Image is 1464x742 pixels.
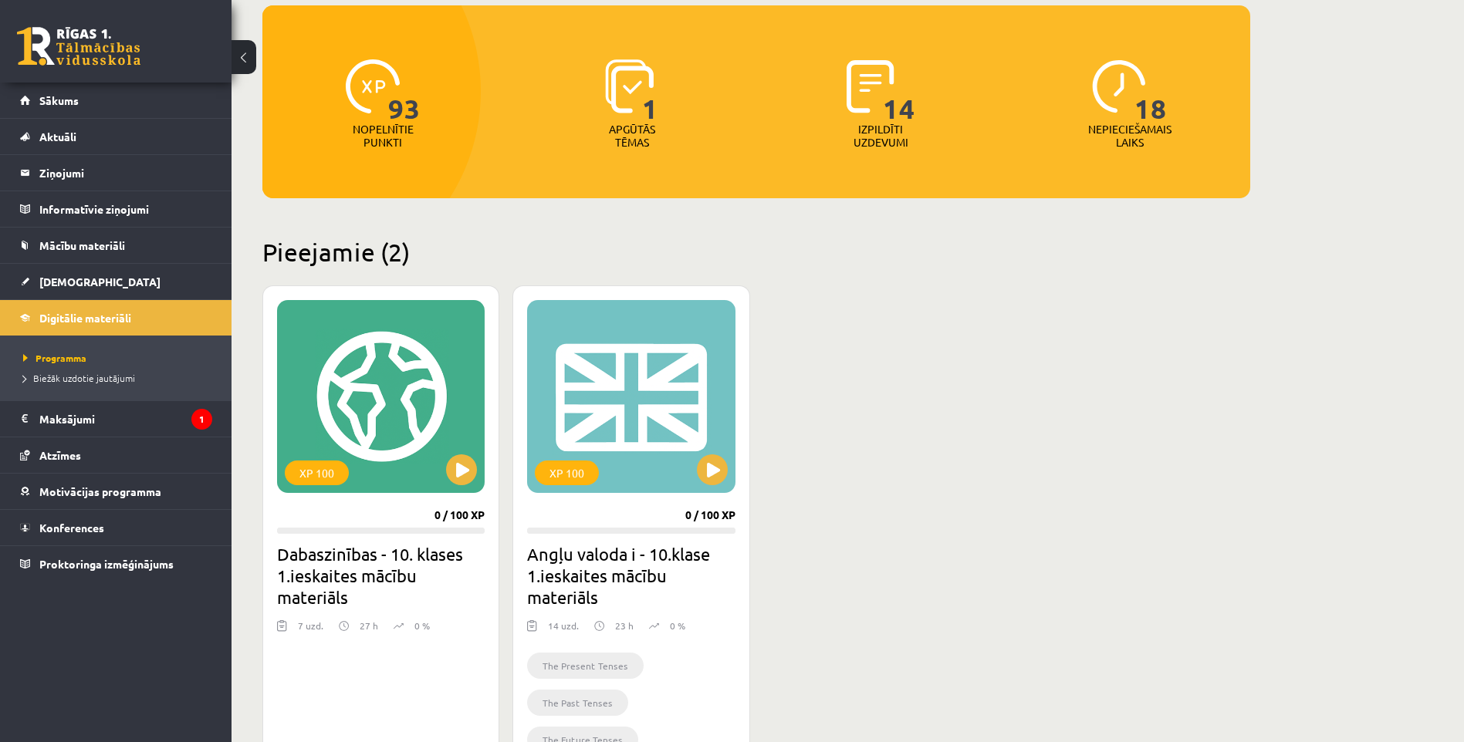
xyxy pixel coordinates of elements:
[346,59,400,113] img: icon-xp-0682a9bc20223a9ccc6f5883a126b849a74cddfe5390d2b41b4391c66f2066e7.svg
[23,371,216,385] a: Biežāk uzdotie jautājumi
[527,690,628,716] li: The Past Tenses
[847,59,894,113] img: icon-completed-tasks-ad58ae20a441b2904462921112bc710f1caf180af7a3daa7317a5a94f2d26646.svg
[527,653,644,679] li: The Present Tenses
[285,460,349,485] div: XP 100
[23,352,86,364] span: Programma
[20,191,212,227] a: Informatīvie ziņojumi
[39,311,131,325] span: Digitālie materiāli
[1088,123,1172,149] p: Nepieciešamais laiks
[670,619,685,632] p: 0 %
[353,123,414,149] p: Nopelnītie punkti
[20,437,212,473] a: Atzīmes
[23,351,216,365] a: Programma
[39,130,76,143] span: Aktuāli
[191,409,212,430] i: 1
[39,93,79,107] span: Sākums
[20,83,212,118] a: Sākums
[20,546,212,582] a: Proktoringa izmēģinājums
[39,155,212,191] legend: Ziņojumi
[605,59,654,113] img: icon-learned-topics-4a711ccc23c960034f471b6e78daf4a3bad4a20eaf4de84257b87e66633f6470.svg
[535,460,599,485] div: XP 100
[39,275,161,288] span: [DEMOGRAPHIC_DATA]
[602,123,662,149] p: Apgūtās tēmas
[1092,59,1146,113] img: icon-clock-7be60019b62300814b6bd22b8e044499b485619524d84068768e800edab66f18.svg
[548,619,579,642] div: 14 uzd.
[20,119,212,154] a: Aktuāli
[39,448,81,462] span: Atzīmes
[262,237,1250,267] h2: Pieejamie (2)
[39,484,161,498] span: Motivācijas programma
[39,238,125,252] span: Mācību materiāli
[20,300,212,336] a: Digitālie materiāli
[360,619,378,632] p: 27 h
[20,401,212,437] a: Maksājumi1
[883,59,915,123] span: 14
[850,123,911,149] p: Izpildīti uzdevumi
[298,619,323,642] div: 7 uzd.
[615,619,634,632] p: 23 h
[39,521,104,535] span: Konferences
[414,619,430,632] p: 0 %
[39,557,174,571] span: Proktoringa izmēģinājums
[20,474,212,509] a: Motivācijas programma
[20,155,212,191] a: Ziņojumi
[642,59,658,123] span: 1
[17,27,140,66] a: Rīgas 1. Tālmācības vidusskola
[20,228,212,263] a: Mācību materiāli
[388,59,421,123] span: 93
[1134,59,1167,123] span: 18
[39,191,212,227] legend: Informatīvie ziņojumi
[20,264,212,299] a: [DEMOGRAPHIC_DATA]
[527,543,735,608] h2: Angļu valoda i - 10.klase 1.ieskaites mācību materiāls
[20,510,212,545] a: Konferences
[23,372,135,384] span: Biežāk uzdotie jautājumi
[39,401,212,437] legend: Maksājumi
[277,543,485,608] h2: Dabaszinības - 10. klases 1.ieskaites mācību materiāls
